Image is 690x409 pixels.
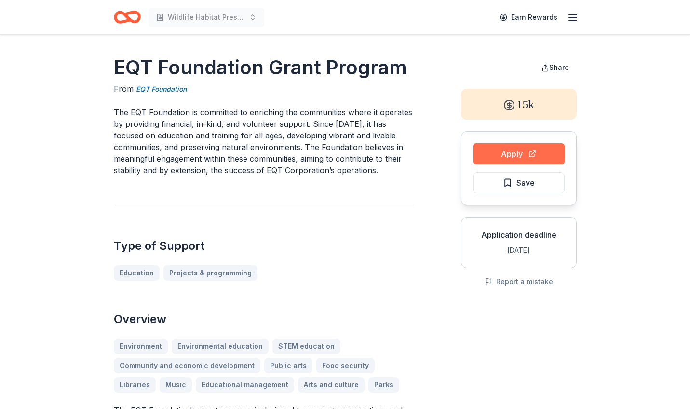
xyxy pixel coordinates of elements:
[114,6,141,28] a: Home
[168,12,245,23] span: Wildlife Habitat Preservation
[494,9,563,26] a: Earn Rewards
[114,265,160,281] a: Education
[114,312,415,327] h2: Overview
[469,229,568,241] div: Application deadline
[534,58,577,77] button: Share
[114,107,415,176] p: The EQT Foundation is committed to enriching the communities where it operates by providing finan...
[163,265,257,281] a: Projects & programming
[114,83,415,95] div: From
[549,63,569,71] span: Share
[473,143,565,164] button: Apply
[136,83,187,95] a: EQT Foundation
[485,276,553,287] button: Report a mistake
[114,238,415,254] h2: Type of Support
[516,177,535,189] span: Save
[469,245,568,256] div: [DATE]
[114,54,415,81] h1: EQT Foundation Grant Program
[473,172,565,193] button: Save
[149,8,264,27] button: Wildlife Habitat Preservation
[461,89,577,120] div: 15k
